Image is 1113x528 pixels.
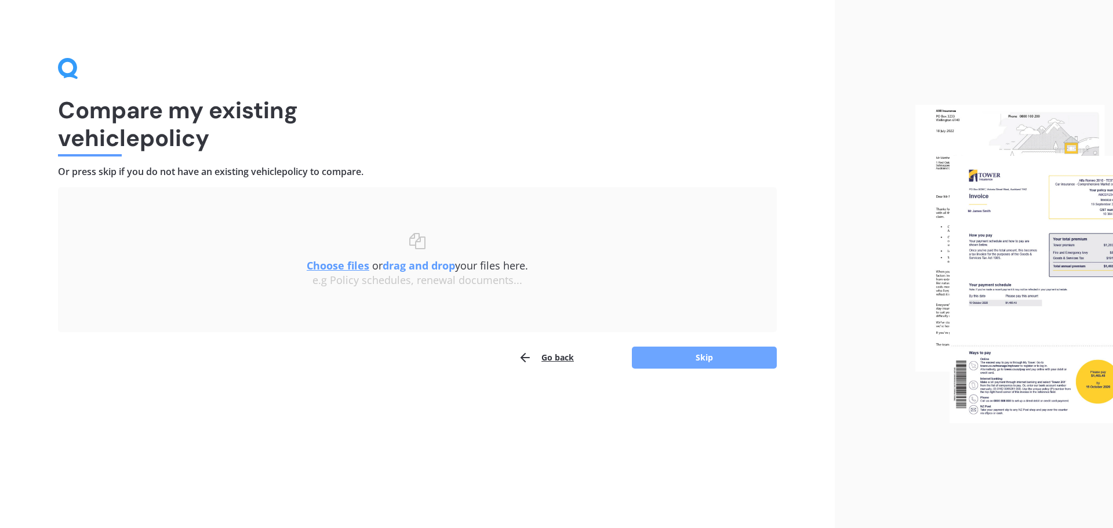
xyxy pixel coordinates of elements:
[81,274,754,287] div: e.g Policy schedules, renewal documents...
[58,166,777,178] h4: Or press skip if you do not have an existing vehicle policy to compare.
[58,96,777,152] h1: Compare my existing vehicle policy
[307,258,528,272] span: or your files here.
[307,258,369,272] u: Choose files
[383,258,455,272] b: drag and drop
[632,347,777,369] button: Skip
[915,105,1113,424] img: files.webp
[518,346,574,369] button: Go back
